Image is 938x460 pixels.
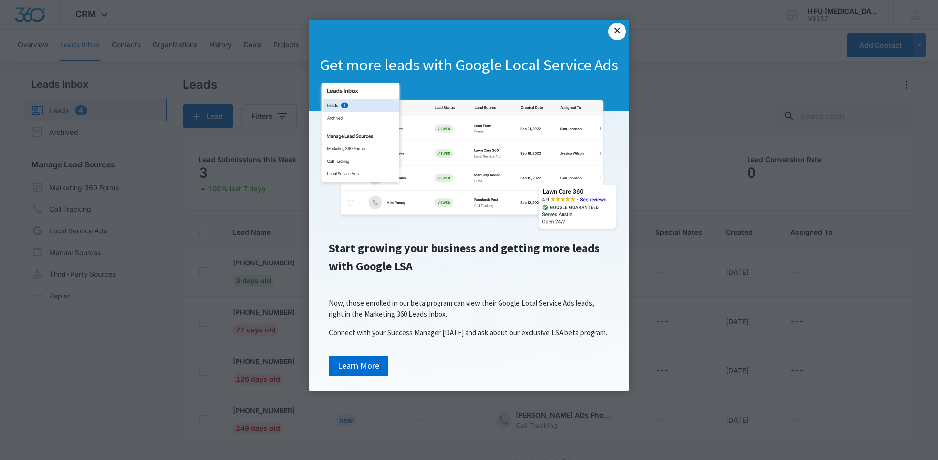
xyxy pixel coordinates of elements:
p: ​ [319,279,619,290]
span: Start growing your business and getting more leads [329,240,600,256]
a: Learn More [329,356,388,376]
a: Close modal [608,23,626,40]
span: Now, those enrolled in our beta program can view their Google Local Service Ads leads, right in t... [329,298,594,319]
span: with Google LSA [329,259,413,274]
h1: Get more leads with Google Local Service Ads [309,55,629,76]
span: Connect with your Success Manager [DATE] and ask about our exclusive LSA beta program. [329,328,607,337]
